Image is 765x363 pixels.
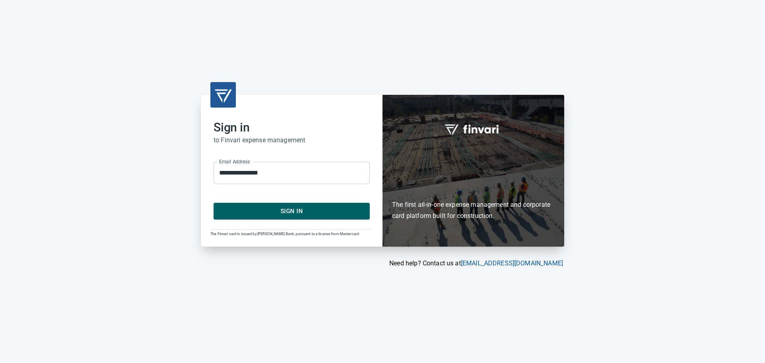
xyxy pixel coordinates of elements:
span: Sign In [222,206,361,216]
a: [EMAIL_ADDRESS][DOMAIN_NAME] [461,259,563,267]
img: fullword_logo_white.png [443,120,503,138]
p: Need help? Contact us at [201,259,563,268]
img: transparent_logo.png [214,85,233,104]
h6: The first all-in-one expense management and corporate card platform built for construction. [392,153,555,222]
div: Finvari [382,95,564,247]
h2: Sign in [214,120,370,135]
span: The Finvari card is issued by [PERSON_NAME] Bank, pursuant to a license from Mastercard [210,232,359,236]
button: Sign In [214,203,370,220]
h6: to Finvari expense management [214,135,370,146]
